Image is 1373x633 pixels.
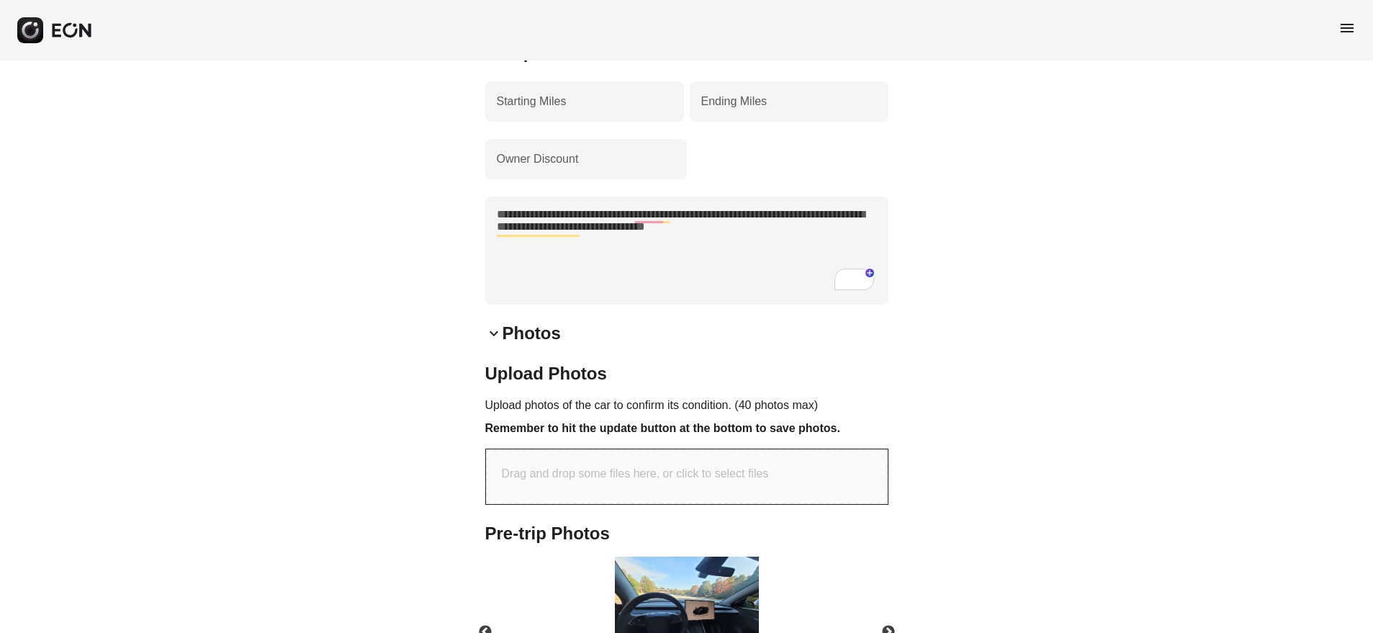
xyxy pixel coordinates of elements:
label: Owner Discount [497,151,579,168]
span: keyboard_arrow_down [485,325,503,342]
h2: Pre-trip Photos [485,522,888,545]
p: Drag and drop some files here, or click to select files [502,465,769,482]
p: Upload photos of the car to confirm its condition. (40 photos max) [485,397,888,414]
h3: Remember to hit the update button at the bottom to save photos. [485,420,888,437]
textarea: To enrich screen reader interactions, please activate Accessibility in Grammarly extension settings [485,197,888,305]
label: Ending Miles [701,93,767,110]
label: Starting Miles [497,93,567,110]
h2: Upload Photos [485,362,888,385]
span: menu [1338,19,1356,37]
h2: Photos [503,322,561,345]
